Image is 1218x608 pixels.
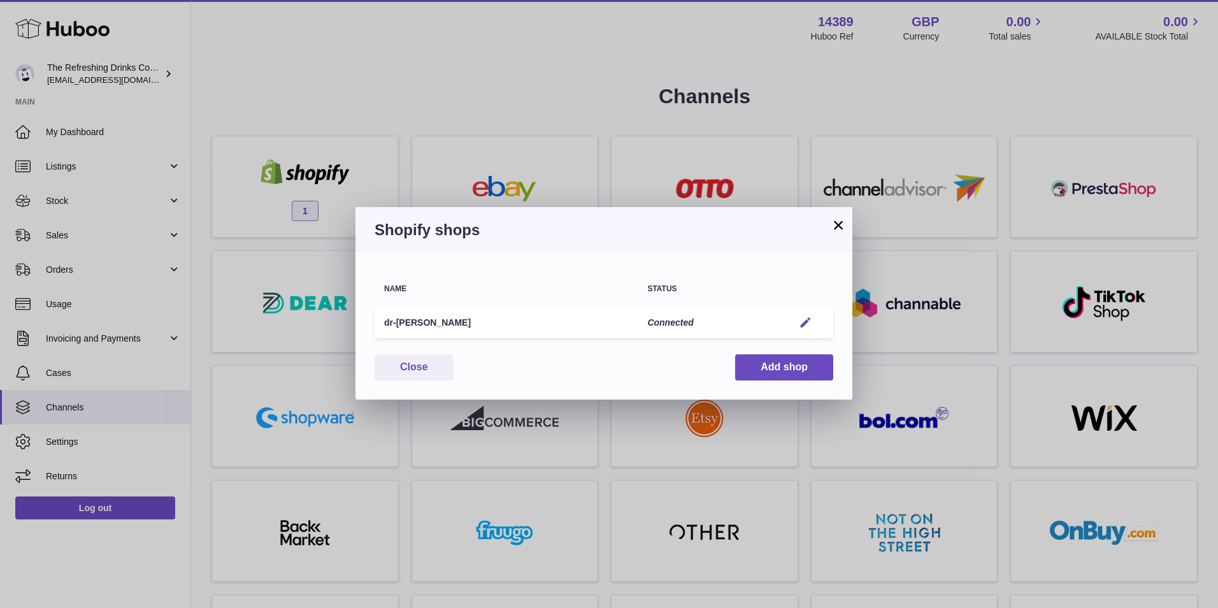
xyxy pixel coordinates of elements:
button: × [831,217,846,233]
h3: Shopify shops [375,220,833,240]
button: Add shop [735,354,833,380]
button: Close [375,354,454,380]
div: Name [384,285,628,293]
td: Connected [638,307,784,339]
div: Status [647,285,775,293]
td: dr-[PERSON_NAME] [375,307,638,339]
